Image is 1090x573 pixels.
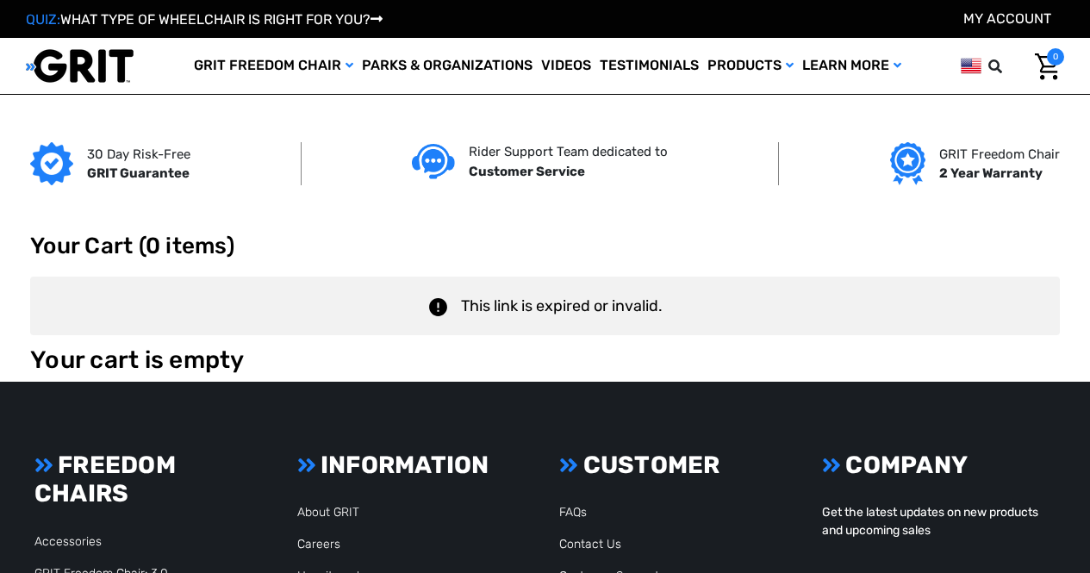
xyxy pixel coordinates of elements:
strong: GRIT Guarantee [87,165,190,181]
span: This link is expired or invalid. [461,296,663,315]
img: Grit freedom [890,142,925,185]
a: QUIZ:WHAT TYPE OF WHEELCHAIR IS RIGHT FOR YOU? [26,11,383,28]
a: Parks & Organizations [358,38,537,94]
input: Search [996,48,1022,84]
p: Rider Support Team dedicated to [469,142,668,162]
img: GRIT Guarantee [30,142,73,185]
a: Account [963,10,1051,27]
h3: INFORMATION [297,451,531,480]
h3: COMPANY [822,451,1056,480]
a: About GRIT [297,505,359,520]
a: Testimonials [595,38,703,94]
img: GRIT All-Terrain Wheelchair and Mobility Equipment [26,48,134,84]
a: Learn More [798,38,906,94]
a: Products [703,38,798,94]
a: Careers [297,537,340,551]
img: Cart [1035,53,1060,80]
h3: CUSTOMER [559,451,793,480]
h1: Your Cart (0 items) [30,233,1060,259]
strong: Customer Service [469,164,585,179]
a: Contact Us [559,537,621,551]
span: 0 [1047,48,1064,65]
a: Cart with 0 items [1022,48,1064,84]
h3: Your cart is empty [30,346,1060,375]
strong: 2 Year Warranty [939,165,1043,181]
p: Get the latest updates on new products and upcoming sales [822,503,1056,539]
span: QUIZ: [26,11,60,28]
p: 30 Day Risk-Free [87,145,190,165]
a: Accessories [34,534,102,549]
a: GRIT Freedom Chair [190,38,358,94]
img: us.png [961,55,981,77]
h3: FREEDOM CHAIRS [34,451,268,508]
img: Customer service [412,144,455,179]
a: Videos [537,38,595,94]
a: FAQs [559,505,587,520]
p: GRIT Freedom Chair [939,145,1060,165]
